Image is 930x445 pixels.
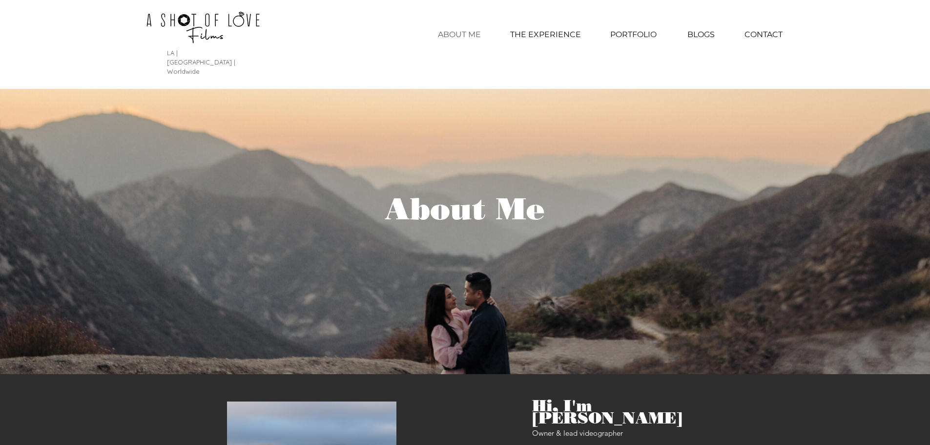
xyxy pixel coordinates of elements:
[385,190,545,227] span: About Me
[672,22,730,47] a: BLOGS
[167,49,235,75] span: LA | [GEOGRAPHIC_DATA] | Worldwide
[496,22,595,47] a: THE EXPERIENCE
[505,22,586,47] p: THE EXPERIENCE
[595,22,672,47] div: PORTFOLIO
[730,22,797,47] a: CONTACT
[682,22,720,47] p: BLOGS
[532,396,682,427] span: Hi, I'm [PERSON_NAME]
[433,22,486,47] p: ABOUT ME
[532,428,623,438] span: Owner & lead videographer
[423,22,797,47] nav: Site
[740,22,787,47] p: CONTACT
[423,22,496,47] a: ABOUT ME
[605,22,661,47] p: PORTFOLIO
